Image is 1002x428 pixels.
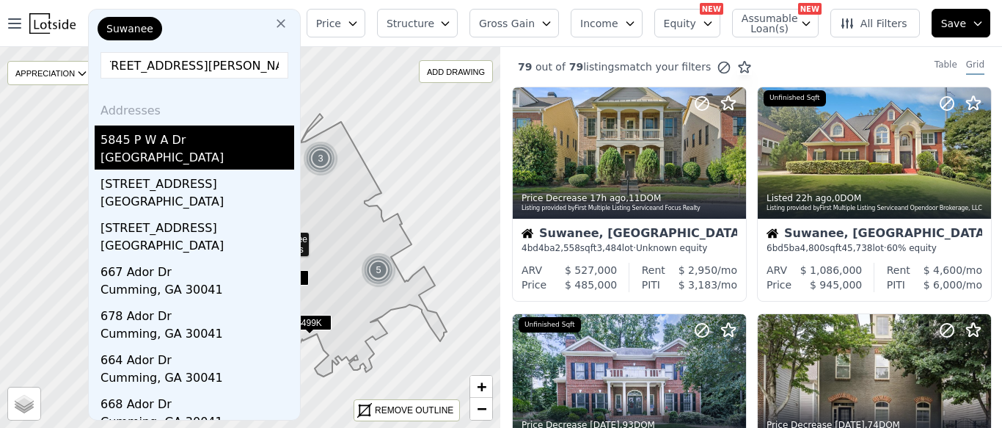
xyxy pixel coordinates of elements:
[767,242,982,254] div: 6 bd 5 ba sqft lot · 60% equity
[387,16,434,31] span: Structure
[287,315,332,330] span: $499K
[100,149,294,170] div: [GEOGRAPHIC_DATA]
[100,346,294,369] div: 664 Ador Dr
[924,279,962,291] span: $ 6,000
[316,16,341,31] span: Price
[518,61,532,73] span: 79
[565,264,617,276] span: $ 527,000
[887,263,910,278] div: Rent
[100,302,294,325] div: 678 Ador Dr
[905,278,982,292] div: /mo
[932,9,990,37] button: Save
[966,59,984,75] div: Grid
[100,214,294,237] div: [STREET_ADDRESS]
[100,193,294,214] div: [GEOGRAPHIC_DATA]
[100,258,294,281] div: 667 Ador Dr
[303,141,339,176] img: g1.png
[830,9,920,37] button: All Filters
[100,237,294,258] div: [GEOGRAPHIC_DATA]
[522,228,533,239] img: House
[469,9,559,37] button: Gross Gain
[420,61,492,82] div: ADD DRAWING
[935,59,957,75] div: Table
[664,16,696,31] span: Equity
[307,9,365,37] button: Price
[580,16,618,31] span: Income
[810,279,862,291] span: $ 945,000
[596,243,621,253] span: 3,484
[519,317,581,333] div: Unfinished Sqft
[767,278,791,292] div: Price
[361,253,396,288] div: 5
[941,16,966,31] span: Save
[757,87,990,302] a: Listed 22h ago,0DOMListing provided byFirst Multiple Listing Serviceand Opendoor Brokerage, LLCUn...
[732,9,819,37] button: Assumable Loan(s)
[800,243,825,253] span: 4,800
[477,399,486,418] span: −
[555,243,580,253] span: 2,558
[512,87,745,302] a: Price Decrease 17h ago,11DOMListing provided byFirst Multiple Listing Serviceand Focus RealtyHous...
[565,279,617,291] span: $ 485,000
[800,264,863,276] span: $ 1,086,000
[100,325,294,346] div: Cumming, GA 30041
[8,388,40,420] a: Layers
[654,9,720,37] button: Equity
[470,398,492,420] a: Zoom out
[910,263,982,278] div: /mo
[679,279,717,291] span: $ 3,183
[522,204,739,213] div: Listing provided by First Multiple Listing Service and Focus Realty
[287,315,332,336] div: $499K
[375,404,453,417] div: REMOVE OUTLINE
[767,204,984,213] div: Listing provided by First Multiple Listing Service and Opendoor Brokerage, LLC
[100,126,294,149] div: 5845 P W A Dr
[29,13,76,34] img: Lotside
[679,264,717,276] span: $ 2,950
[798,3,822,15] div: NEW
[642,278,660,292] div: PITI
[477,377,486,396] span: +
[522,278,546,292] div: Price
[924,264,962,276] span: $ 4,600
[660,278,737,292] div: /mo
[361,253,397,288] img: g1.png
[767,228,778,239] img: House
[303,141,338,176] div: 3
[522,242,737,254] div: 4 bd 4 ba sqft lot · Unknown equity
[100,390,294,413] div: 668 Ador Dr
[887,278,905,292] div: PITI
[470,376,492,398] a: Zoom in
[522,228,737,242] div: Suwanee, [GEOGRAPHIC_DATA]
[100,170,294,193] div: [STREET_ADDRESS]
[100,369,294,390] div: Cumming, GA 30041
[767,192,984,204] div: Listed , 0 DOM
[95,90,294,126] div: Addresses
[742,13,789,34] span: Assumable Loan(s)
[571,9,643,37] button: Income
[796,193,832,203] time: 2025-09-22 21:10
[767,228,982,242] div: Suwanee, [GEOGRAPHIC_DATA]
[522,192,739,204] div: Price Decrease , 11 DOM
[522,263,542,278] div: ARV
[479,16,535,31] span: Gross Gain
[7,61,93,85] div: APPRECIATION
[100,52,288,79] input: Enter another location
[764,90,826,106] div: Unfinished Sqft
[100,281,294,302] div: Cumming, GA 30041
[590,193,626,203] time: 2025-09-23 01:27
[620,59,712,74] span: match your filters
[500,59,752,75] div: out of listings
[642,263,665,278] div: Rent
[767,263,787,278] div: ARV
[665,263,737,278] div: /mo
[841,243,872,253] span: 45,738
[700,3,723,15] div: NEW
[840,16,907,31] span: All Filters
[566,61,583,73] span: 79
[106,21,153,36] span: Suwanee
[377,9,458,37] button: Structure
